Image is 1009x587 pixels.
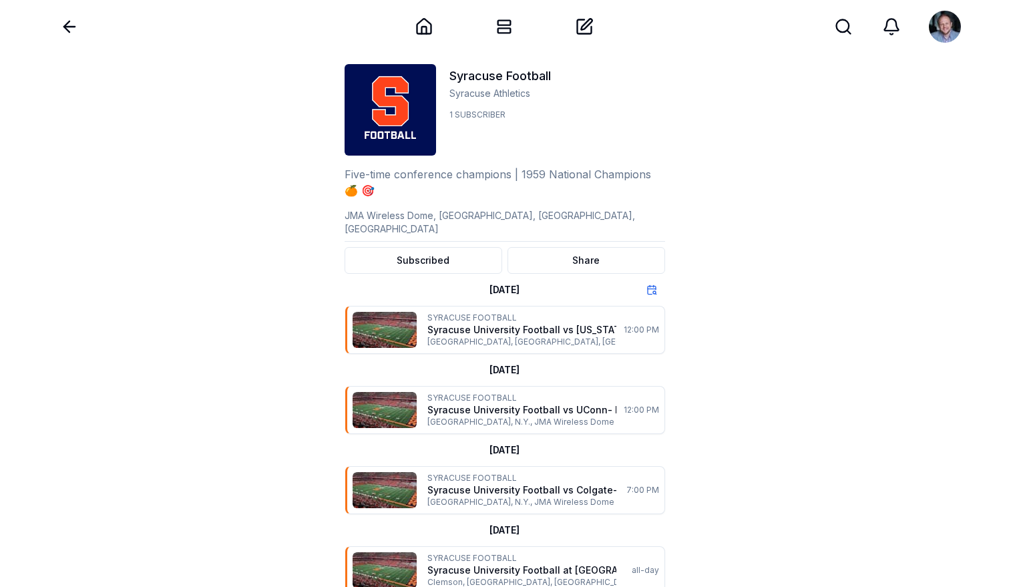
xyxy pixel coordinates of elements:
[449,107,662,123] p: 1 subscriber
[353,312,417,348] img: Image
[427,403,644,417] p: Syracuse University Football vs UConn- Military Appreciation Day | Youth Sports/Cheer and Dance D...
[353,472,417,508] img: Image
[616,565,659,576] p: all-day
[345,520,665,541] div: [DATE]
[345,466,665,514] a: ImageSYRACUSE FOOTBALLSyracuse University Football vs Colgate- First Responders/Healthcare Apprec...
[345,209,665,241] p: JMA Wireless Dome, [GEOGRAPHIC_DATA], [GEOGRAPHIC_DATA], [GEOGRAPHIC_DATA]
[427,393,644,403] p: SYRACUSE FOOTBALL
[449,85,662,102] a: Syracuse Athletics
[427,564,644,577] p: Syracuse University Football at [GEOGRAPHIC_DATA]
[449,67,662,85] p: Syracuse Football
[616,405,659,415] p: 12:00 PM
[345,359,665,381] div: [DATE]
[508,247,665,274] button: Share
[427,337,644,347] p: [GEOGRAPHIC_DATA], [GEOGRAPHIC_DATA], [GEOGRAPHIC_DATA]
[345,279,665,301] div: [DATE]
[345,306,665,354] a: ImageSYRACUSE FOOTBALLSyracuse University Football vs [US_STATE][GEOGRAPHIC_DATA], [GEOGRAPHIC_DA...
[427,313,644,323] p: SYRACUSE FOOTBALL
[345,156,665,209] p: Five-time conference champions | 1959 National Champions 🍊 🎯
[353,392,417,428] img: Image
[616,325,659,335] p: 12:00 PM
[427,473,644,483] p: SYRACUSE FOOTBALL
[427,417,644,427] p: [GEOGRAPHIC_DATA], N.Y., JMA Wireless Dome
[345,439,665,461] div: [DATE]
[929,11,961,43] img: mattbritten
[616,485,659,496] p: 7:00 PM
[427,323,644,337] p: Syracuse University Football vs [US_STATE]
[427,483,644,497] p: Syracuse University Football vs Colgate- First Responders/Healthcare Appreciation Day
[427,553,644,564] p: SYRACUSE FOOTBALL
[427,497,644,508] p: [GEOGRAPHIC_DATA], N.Y., JMA Wireless Dome
[345,247,502,274] button: Subscribed
[345,64,436,156] img: Syracuse Football
[345,386,665,434] a: ImageSYRACUSE FOOTBALLSyracuse University Football vs UConn- Military Appreciation Day | Youth Sp...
